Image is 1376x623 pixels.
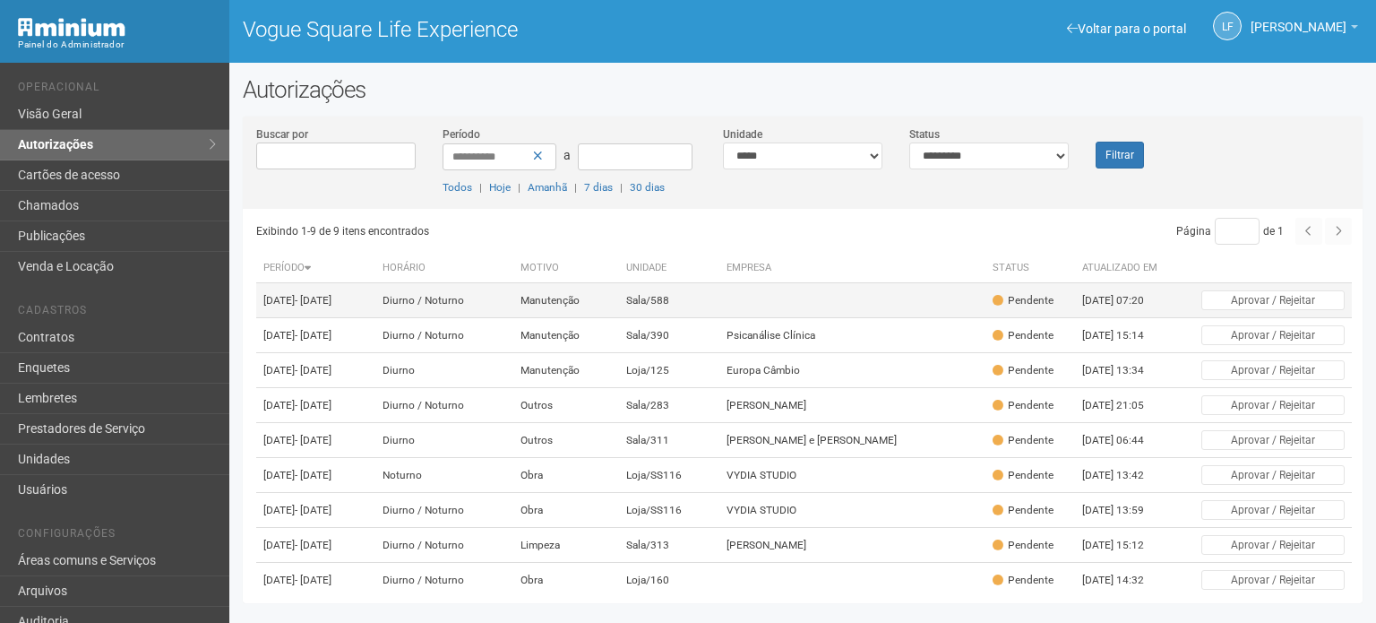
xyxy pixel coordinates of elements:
span: | [518,181,520,194]
td: [DATE] [256,283,375,318]
td: [DATE] [256,563,375,598]
th: Unidade [619,254,719,283]
button: Aprovar / Rejeitar [1201,290,1345,310]
button: Aprovar / Rejeitar [1201,325,1345,345]
div: Pendente [993,573,1053,588]
td: Diurno / Noturno [375,388,513,423]
td: Obra [513,563,619,598]
td: Sala/390 [619,318,719,353]
td: Outros [513,423,619,458]
a: LF [1213,12,1242,40]
span: | [620,181,623,194]
div: Exibindo 1-9 de 9 itens encontrados [256,218,798,245]
th: Status [985,254,1075,283]
span: a [563,148,571,162]
button: Aprovar / Rejeitar [1201,570,1345,590]
a: Hoje [489,181,511,194]
div: Pendente [993,468,1053,483]
td: [DATE] [256,353,375,388]
li: Operacional [18,81,216,100]
td: [DATE] 13:59 [1075,493,1174,528]
div: Pendente [993,328,1053,343]
td: [DATE] 07:20 [1075,283,1174,318]
span: | [479,181,482,194]
td: Obra [513,458,619,493]
button: Aprovar / Rejeitar [1201,360,1345,380]
th: Período [256,254,375,283]
td: Diurno / Noturno [375,563,513,598]
td: Loja/125 [619,353,719,388]
th: Atualizado em [1075,254,1174,283]
td: [PERSON_NAME] [719,388,985,423]
td: [DATE] [256,423,375,458]
div: Pendente [993,433,1053,448]
td: Diurno / Noturno [375,283,513,318]
a: Todos [443,181,472,194]
h2: Autorizações [243,76,1363,103]
a: Amanhã [528,181,567,194]
td: [DATE] 21:05 [1075,388,1174,423]
h1: Vogue Square Life Experience [243,18,789,41]
td: Psicanálise Clínica [719,318,985,353]
span: - [DATE] [295,399,331,411]
td: [DATE] [256,458,375,493]
td: Manutenção [513,353,619,388]
td: [DATE] 06:44 [1075,423,1174,458]
div: Pendente [993,398,1053,413]
a: 7 dias [584,181,613,194]
td: [DATE] 14:32 [1075,563,1174,598]
td: [DATE] 15:14 [1075,318,1174,353]
td: Noturno [375,458,513,493]
td: Diurno [375,353,513,388]
a: Voltar para o portal [1067,22,1186,36]
span: - [DATE] [295,504,331,516]
img: Minium [18,18,125,37]
button: Aprovar / Rejeitar [1201,465,1345,485]
td: VYDIA STUDIO [719,493,985,528]
li: Cadastros [18,304,216,323]
th: Empresa [719,254,985,283]
button: Aprovar / Rejeitar [1201,500,1345,520]
td: Outros [513,388,619,423]
span: - [DATE] [295,364,331,376]
td: Sala/313 [619,528,719,563]
span: Página de 1 [1176,225,1284,238]
td: Sala/588 [619,283,719,318]
th: Motivo [513,254,619,283]
td: Diurno / Noturno [375,528,513,563]
label: Status [909,126,940,143]
span: Letícia Florim [1251,3,1346,34]
span: - [DATE] [295,434,331,446]
td: Manutenção [513,283,619,318]
label: Período [443,126,480,143]
span: - [DATE] [295,574,331,586]
div: Pendente [993,503,1053,518]
a: 30 dias [630,181,665,194]
td: VYDIA STUDIO [719,458,985,493]
td: Diurno / Noturno [375,318,513,353]
span: - [DATE] [295,294,331,307]
button: Aprovar / Rejeitar [1201,395,1345,415]
button: Aprovar / Rejeitar [1201,535,1345,555]
td: Diurno / Noturno [375,493,513,528]
button: Filtrar [1096,142,1144,169]
div: Painel do Administrador [18,37,216,53]
div: Pendente [993,293,1053,308]
td: Loja/160 [619,563,719,598]
td: Diurno [375,423,513,458]
td: Limpeza [513,528,619,563]
li: Configurações [18,527,216,546]
td: Sala/311 [619,423,719,458]
td: Sala/283 [619,388,719,423]
td: [PERSON_NAME] e [PERSON_NAME] [719,423,985,458]
td: [PERSON_NAME] [719,528,985,563]
div: Pendente [993,538,1053,553]
button: Aprovar / Rejeitar [1201,430,1345,450]
td: [DATE] 13:34 [1075,353,1174,388]
th: Horário [375,254,513,283]
label: Buscar por [256,126,308,143]
span: - [DATE] [295,469,331,481]
span: - [DATE] [295,539,331,551]
td: Europa Câmbio [719,353,985,388]
td: [DATE] 13:42 [1075,458,1174,493]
